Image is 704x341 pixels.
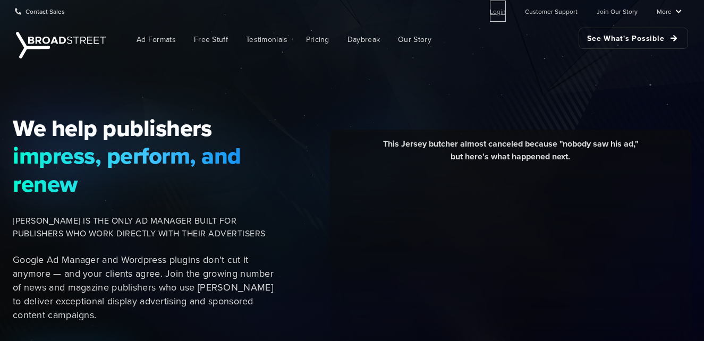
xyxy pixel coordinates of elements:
a: Contact Sales [15,1,65,22]
a: Our Story [390,28,439,52]
a: Free Stuff [186,28,236,52]
a: Customer Support [525,1,578,22]
img: Broadstreet | The Ad Manager for Small Publishers [16,32,106,58]
a: Pricing [298,28,337,52]
a: Join Our Story [597,1,638,22]
span: Daybreak [347,34,380,45]
span: [PERSON_NAME] IS THE ONLY AD MANAGER BUILT FOR PUBLISHERS WHO WORK DIRECTLY WITH THEIR ADVERTISERS [13,215,282,240]
a: Login [490,1,506,22]
span: Ad Formats [137,34,176,45]
p: Google Ad Manager and Wordpress plugins don't cut it anymore — and your clients agree. Join the g... [13,253,282,322]
span: Testimonials [246,34,288,45]
nav: Main [112,22,688,57]
div: This Jersey butcher almost canceled because "nobody saw his ad," but here's what happened next. [338,138,683,171]
a: Daybreak [340,28,388,52]
a: Testimonials [238,28,296,52]
a: Ad Formats [129,28,184,52]
span: Our Story [398,34,431,45]
a: More [657,1,682,22]
span: impress, perform, and renew [13,142,282,198]
span: Free Stuff [194,34,228,45]
a: See What's Possible [579,28,688,49]
span: We help publishers [13,114,282,142]
span: Pricing [306,34,329,45]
